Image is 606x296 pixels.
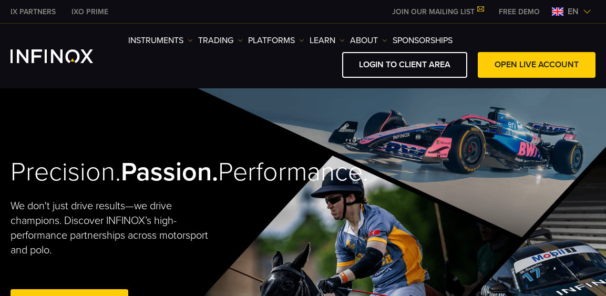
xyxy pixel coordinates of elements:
[478,52,595,78] a: OPEN LIVE ACCOUNT
[11,49,118,63] a: INFINOX Logo
[384,7,491,16] a: JOIN OUR MAILING LIST
[310,34,345,47] a: Learn
[342,52,467,78] a: LOGIN TO CLIENT AREA
[11,199,221,258] p: We don't just drive results—we drive champions. Discover INFINOX’s high-performance partnerships ...
[198,34,243,47] a: TRADING
[128,34,193,47] a: Instruments
[350,34,387,47] a: ABOUT
[491,6,548,17] a: INFINOX MENU
[3,6,64,17] a: INFINOX
[11,156,274,188] h2: Precision. Performance.
[64,6,116,17] a: INFINOX
[393,34,453,47] a: SPONSORSHIPS
[121,156,218,188] strong: Passion.
[248,34,304,47] a: PLATFORMS
[563,5,583,18] span: en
